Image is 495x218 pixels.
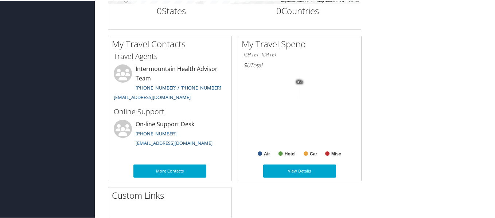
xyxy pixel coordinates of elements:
[285,151,296,156] text: Hotel
[136,84,221,90] a: [PHONE_NUMBER] / [PHONE_NUMBER]
[242,37,361,49] h2: My Travel Spend
[114,93,191,100] a: [EMAIL_ADDRESS][DOMAIN_NAME]
[136,130,176,136] a: [PHONE_NUMBER]
[136,139,213,146] a: [EMAIL_ADDRESS][DOMAIN_NAME]
[157,4,162,16] span: 0
[297,79,303,84] tspan: 0%
[310,151,317,156] text: Car
[112,37,231,49] h2: My Travel Contacts
[112,189,231,201] h2: Custom Links
[243,60,356,68] h6: Total
[110,64,230,103] li: Intermountain Health Advisor Team
[243,60,250,68] span: $0
[114,106,226,116] h3: Online Support
[133,164,206,177] a: More Contacts
[264,151,270,156] text: Air
[114,4,229,16] h2: States
[276,4,281,16] span: 0
[331,151,341,156] text: Misc
[263,164,336,177] a: View Details
[110,119,230,149] li: On-line Support Desk
[240,4,356,16] h2: Countries
[243,51,356,58] h6: [DATE] - [DATE]
[114,51,226,61] h3: Travel Agents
